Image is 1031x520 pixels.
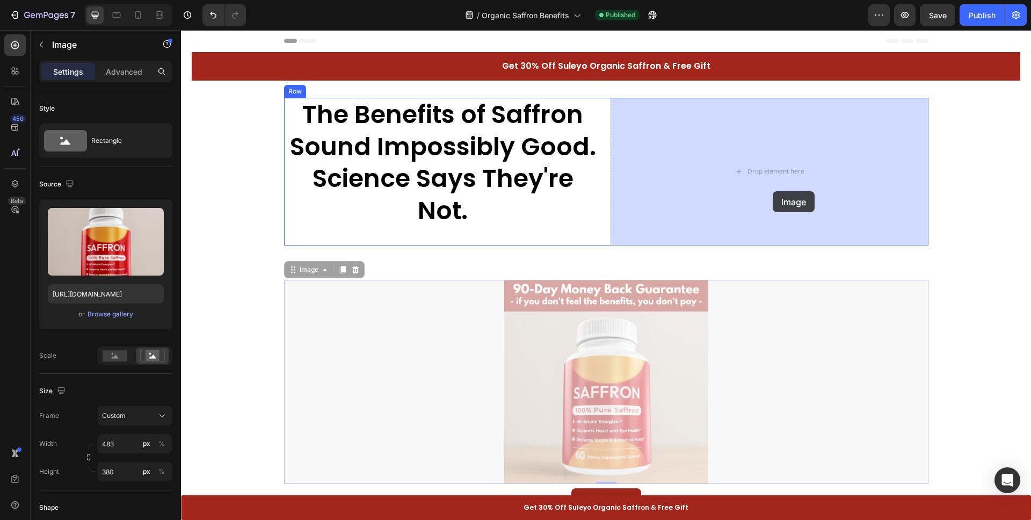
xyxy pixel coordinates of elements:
button: px [155,465,168,478]
span: / [477,10,480,21]
span: Save [929,11,947,20]
label: Height [39,467,59,476]
div: Scale [39,351,56,360]
button: Save [920,4,955,26]
input: https://example.com/image.jpg [48,284,164,304]
div: px [143,467,150,476]
label: Frame [39,411,59,421]
button: px [155,437,168,450]
button: 7 [4,4,80,26]
img: preview-image [48,208,164,276]
div: % [158,439,165,449]
div: 450 [10,114,26,123]
div: Beta [8,197,26,205]
span: or [78,308,85,321]
div: % [158,467,165,476]
div: px [143,439,150,449]
p: 7 [70,9,75,21]
p: Advanced [106,66,142,77]
div: Undo/Redo [202,4,246,26]
input: px% [97,462,172,481]
div: Size [39,384,68,399]
button: Custom [97,406,172,425]
p: Image [52,38,143,51]
button: % [140,437,153,450]
label: Width [39,439,57,449]
button: % [140,465,153,478]
span: Organic Saffron Benefits [482,10,569,21]
div: Rectangle [91,128,157,153]
p: Settings [53,66,83,77]
input: px% [97,434,172,453]
span: Published [606,10,635,20]
div: Source [39,177,76,192]
div: Open Intercom Messenger [994,467,1020,493]
div: Browse gallery [88,309,133,319]
iframe: Design area [181,30,1031,520]
button: Browse gallery [87,309,134,320]
div: Shape [39,503,59,512]
button: Publish [960,4,1005,26]
span: Custom [102,411,126,421]
div: Publish [969,10,996,21]
div: Style [39,104,55,113]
